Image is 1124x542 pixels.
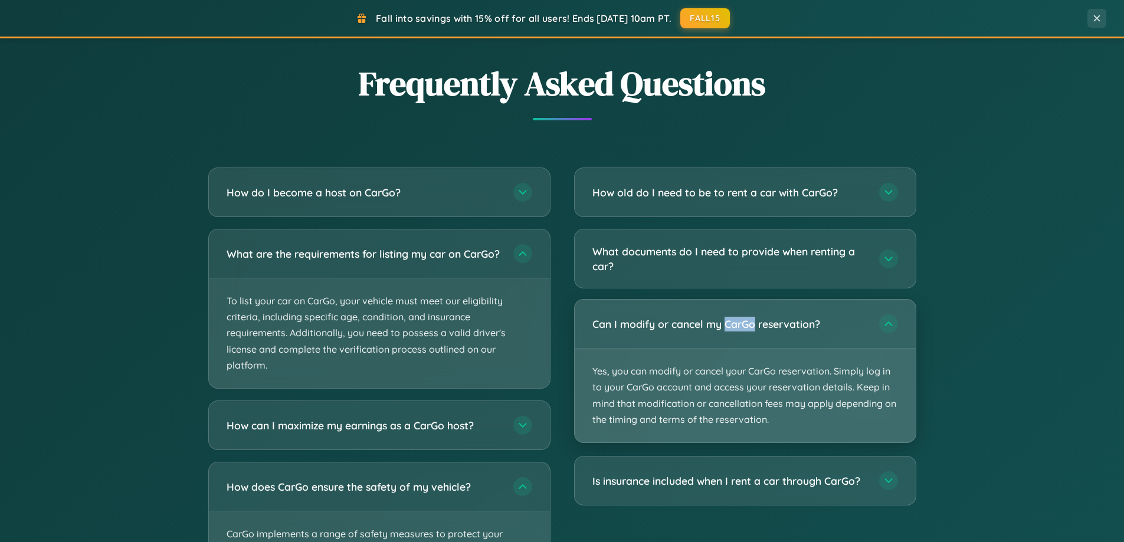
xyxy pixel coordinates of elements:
h2: Frequently Asked Questions [208,61,916,106]
h3: Is insurance included when I rent a car through CarGo? [592,474,867,488]
button: FALL15 [680,8,730,28]
h3: How does CarGo ensure the safety of my vehicle? [227,479,502,494]
h3: How old do I need to be to rent a car with CarGo? [592,185,867,200]
span: Fall into savings with 15% off for all users! Ends [DATE] 10am PT. [376,12,671,24]
h3: What documents do I need to provide when renting a car? [592,244,867,273]
h3: How can I maximize my earnings as a CarGo host? [227,418,502,433]
h3: What are the requirements for listing my car on CarGo? [227,247,502,261]
h3: Can I modify or cancel my CarGo reservation? [592,317,867,331]
p: Yes, you can modify or cancel your CarGo reservation. Simply log in to your CarGo account and acc... [575,349,916,442]
p: To list your car on CarGo, your vehicle must meet our eligibility criteria, including specific ag... [209,278,550,388]
h3: How do I become a host on CarGo? [227,185,502,200]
